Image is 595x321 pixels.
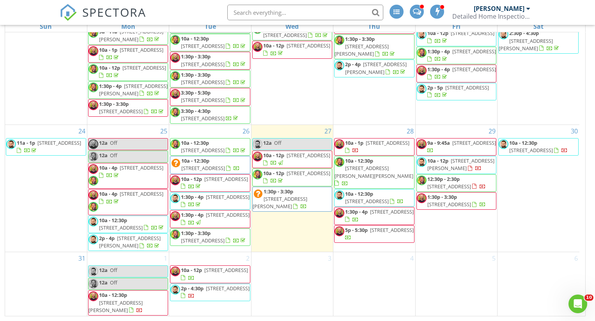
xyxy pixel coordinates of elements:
[345,226,414,241] a: 5p - 5:30p [STREET_ADDRESS]
[345,226,368,233] span: 5p - 5:30p
[88,27,168,44] a: 9a - 11a [STREET_ADDRESS][PERSON_NAME]
[170,175,180,185] img: img_3412.jpg
[99,164,163,179] a: 10a - 4p [STREET_ADDRESS]
[427,157,494,172] span: [STREET_ADDRESS][PERSON_NAME]
[88,290,168,316] a: 10a - 12:30p [STREET_ADDRESS][PERSON_NAME]
[169,125,251,252] td: Go to August 26, 2025
[335,165,413,179] span: [STREET_ADDRESS][PERSON_NAME][PERSON_NAME]
[427,66,496,80] a: 1:30p - 4p [STREET_ADDRESS]
[427,30,494,44] a: 10a - 12p [STREET_ADDRESS]
[181,165,225,172] span: [STREET_ADDRESS]
[181,267,202,274] span: 10a - 12p
[89,28,98,38] img: img_3413.jpg
[181,211,250,226] a: 1:30p - 4p [STREET_ADDRESS]
[87,125,169,252] td: Go to August 25, 2025
[99,279,108,286] span: 12a
[181,139,247,154] a: 10a - 12:30p [STREET_ADDRESS]
[181,175,202,182] span: 10a - 12p
[206,285,250,292] span: [STREET_ADDRESS]
[253,152,262,161] img: img_3412.jpg
[568,295,587,313] iframe: Intercom live chat
[99,224,143,231] span: [STREET_ADDRESS]
[263,42,284,49] span: 10a - 12p
[427,157,448,164] span: 10a - 12p
[335,157,413,187] a: 10a - 12:30p [STREET_ADDRESS][PERSON_NAME][PERSON_NAME]
[452,139,496,146] span: [STREET_ADDRESS]
[409,252,415,265] a: Go to September 4, 2025
[204,175,248,182] span: [STREET_ADDRESS]
[99,291,127,298] span: 10a - 12:30p
[427,183,471,190] span: [STREET_ADDRESS]
[345,61,407,75] a: 2p - 4p [STREET_ADDRESS][PERSON_NAME]
[110,279,117,286] span: Off
[60,4,77,21] img: The Best Home Inspection Software - Spectora
[89,291,98,301] img: img_3412.jpg
[110,267,117,274] span: Off
[417,193,427,203] img: img_3412.jpg
[170,284,250,301] a: 2p - 4:30p [STREET_ADDRESS]
[345,157,373,164] span: 10a - 12:30p
[170,34,250,51] a: 10a - 12:30p [STREET_ADDRESS]
[120,46,163,53] span: [STREET_ADDRESS]
[416,174,496,192] a: 12:30p - 2:30p [STREET_ADDRESS]
[263,170,330,184] a: 10a - 12p [STREET_ADDRESS]
[181,42,225,49] span: [STREET_ADDRESS]
[345,208,368,215] span: 1:30p - 4p
[532,21,545,32] a: Saturday
[88,45,168,63] a: 10a - 1p [STREET_ADDRESS]
[181,211,204,218] span: 1:30p - 4p
[170,285,180,295] img: smashedpic.jpeg
[370,208,414,215] span: [STREET_ADDRESS]
[284,21,300,32] a: Wednesday
[335,35,344,45] img: img_3413.jpg
[82,4,146,20] span: SPECTORA
[99,217,165,231] a: 10a - 12:30p [STREET_ADDRESS]
[122,64,166,71] span: [STREET_ADDRESS]
[181,107,239,122] a: 3:30p - 4:30p [STREET_ADDRESS]
[181,61,225,68] span: [STREET_ADDRESS]
[170,52,250,69] a: 1:30p - 3:30p [STREET_ADDRESS]
[326,252,333,265] a: Go to September 3, 2025
[99,64,120,71] span: 10a - 12p
[499,139,508,149] img: smashedpic.jpeg
[170,228,250,246] a: 1:30p - 3:30p [STREET_ADDRESS]
[498,138,579,156] a: 10a - 12:30p [STREET_ADDRESS]
[181,230,247,244] a: 1:30p - 3:30p [STREET_ADDRESS]
[203,21,218,32] a: Tuesday
[251,252,333,316] td: Go to September 3, 2025
[253,195,307,210] span: [STREET_ADDRESS][PERSON_NAME]
[99,64,166,79] a: 10a - 12p [STREET_ADDRESS]
[181,53,211,60] span: 1:30p - 3:30p
[170,107,180,117] img: img_3413.jpg
[335,190,344,200] img: smashedpic.jpeg
[181,139,209,146] span: 10a - 12:30p
[416,47,496,64] a: 1:30p - 4p [STREET_ADDRESS]
[170,230,180,239] img: img_3413.jpg
[573,252,579,265] a: Go to September 6, 2025
[181,35,209,42] span: 10a - 12:30p
[89,279,98,289] img: img_3413.jpg
[487,125,497,137] a: Go to August 29, 2025
[335,43,389,57] span: [STREET_ADDRESS][PERSON_NAME]
[89,190,98,200] img: img_3412.jpg
[417,30,427,39] img: smashedpic.jpeg
[427,139,496,154] a: 9a - 9:45a [STREET_ADDRESS]
[427,193,457,200] span: 1:30p - 3:30p
[170,106,250,124] a: 3:30p - 4:30p [STREET_ADDRESS]
[452,48,496,55] span: [STREET_ADDRESS]
[252,187,332,212] a: 1:30p - 3:30p [STREET_ADDRESS][PERSON_NAME]
[264,188,293,195] span: 1:30p - 3:30p
[253,42,262,52] img: img_3412.jpg
[6,139,16,149] img: smashedpic.jpeg
[89,202,98,212] img: img_3413.jpg
[181,53,247,67] a: 1:30p - 3:30p [STREET_ADDRESS]
[335,226,344,236] img: img_3412.jpg
[99,267,108,274] span: 12a
[499,30,560,51] a: 2:30p - 4:30p [STREET_ADDRESS][PERSON_NAME]
[345,198,389,205] span: [STREET_ADDRESS]
[162,252,169,265] a: Go to September 1, 2025
[17,139,81,154] a: 11a - 1p [STREET_ADDRESS]
[427,193,486,208] a: 1:30p - 3:30p [STREET_ADDRESS]
[88,233,168,251] a: 2p - 4p [STREET_ADDRESS][PERSON_NAME]
[427,139,450,146] span: 9a - 9:45a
